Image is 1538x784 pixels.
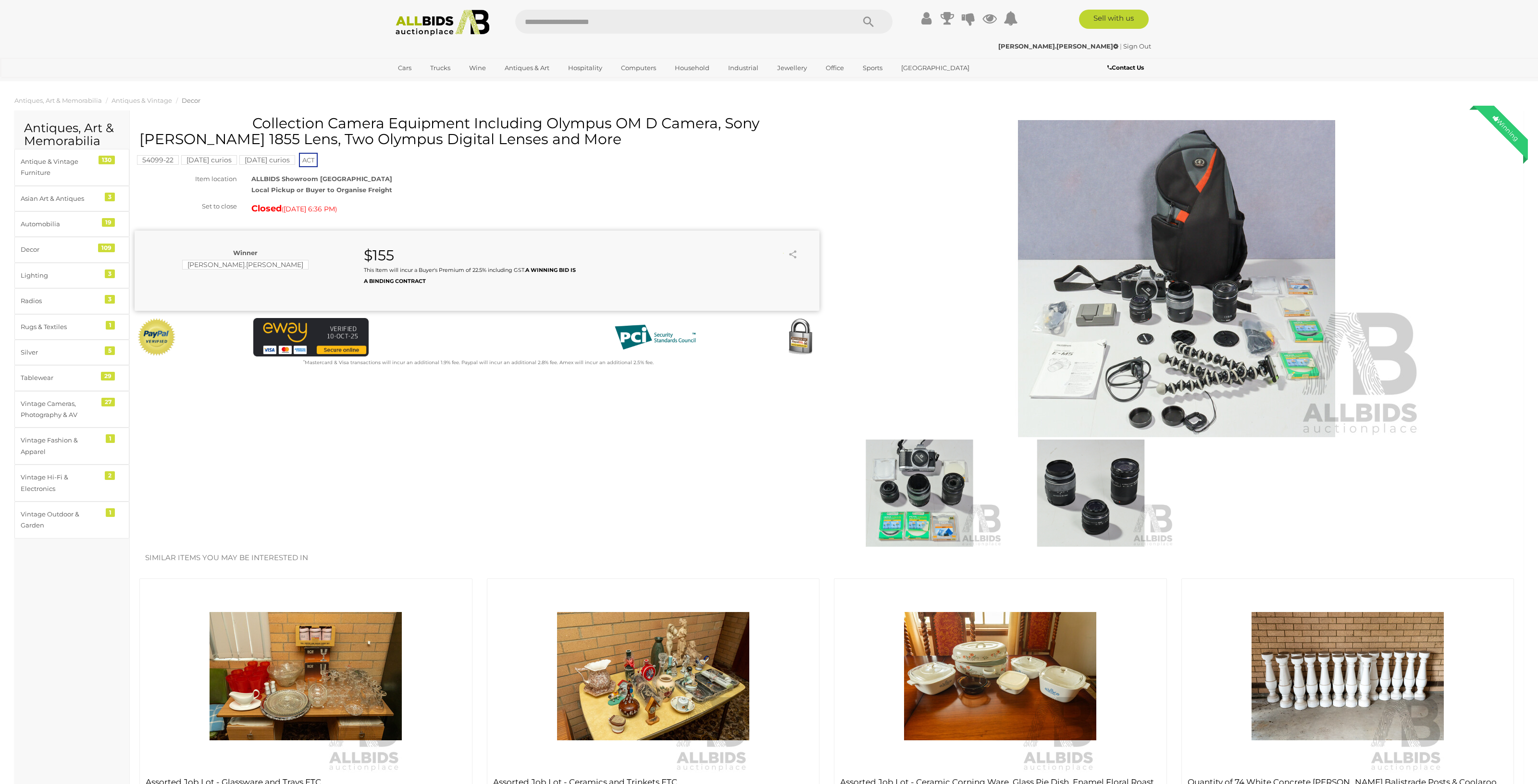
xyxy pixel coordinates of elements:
[210,580,402,772] img: Assorted Job Lot - Glassware and Trays ETC
[251,175,392,183] strong: ALLBIDS Showroom [GEOGRAPHIC_DATA]
[137,155,179,165] mark: 54099-22
[284,205,335,213] span: [DATE] 6:36 PM
[21,321,100,332] div: Rugs & Textiles
[930,120,1423,437] img: Collection Camera Equipment Including Olympus OM D Camera, Sony SAL 1855 Lens, Two Olympus Digita...
[14,263,129,288] a: Lighting 3
[463,60,492,76] a: Wine
[895,60,976,76] a: [GEOGRAPHIC_DATA]
[239,155,295,165] mark: [DATE] curios
[251,203,282,214] strong: Closed
[181,156,237,164] a: [DATE] curios
[392,60,418,76] a: Cars
[127,201,244,212] div: Set to close
[105,471,115,480] div: 2
[21,398,100,421] div: Vintage Cameras, Photography & AV
[127,173,244,184] div: Item location
[364,246,394,264] strong: $155
[775,248,784,258] li: Watch this item
[1123,42,1151,50] a: Sign Out
[14,391,129,428] a: Vintage Cameras, Photography & AV 27
[106,434,115,443] div: 1
[145,554,1508,562] h2: Similar items you may be interested in
[1107,62,1146,73] a: Contact Us
[498,60,556,76] a: Antiques & Art
[836,440,1003,547] img: Collection Camera Equipment Including Olympus OM D Camera, Sony SAL 1855 Lens, Two Olympus Digita...
[21,472,100,494] div: Vintage Hi-Fi & Electronics
[424,60,457,76] a: Trucks
[181,155,237,165] mark: [DATE] curios
[24,122,120,148] h2: Antiques, Art & Memorabilia
[669,60,716,76] a: Household
[21,509,100,531] div: Vintage Outdoor & Garden
[106,321,115,330] div: 1
[364,267,576,284] b: A WINNING BID IS A BINDING CONTRACT
[139,115,817,147] h1: Collection Camera Equipment Including Olympus OM D Camera, Sony [PERSON_NAME] 1855 Lens, Two Olym...
[14,288,129,314] a: Radios 3
[182,97,200,104] a: Decor
[14,428,129,465] a: Vintage Fashion & Apparel 1
[615,60,662,76] a: Computers
[101,398,115,406] div: 27
[14,237,129,262] a: Decor 109
[998,42,1120,50] a: [PERSON_NAME].[PERSON_NAME]
[557,580,749,772] img: Assorted Job Lot - Ceramics and Trinkets ETC
[21,270,100,281] div: Lighting
[21,156,100,179] div: Antique & Vintage Furniture
[14,314,129,340] a: Rugs & Textiles 1
[21,295,100,306] div: Radios
[904,580,1096,772] img: Assorted Job Lot - Ceramic Corning Ware, Glass Pie Dish, Enamel Floral Roasting Pan ETC
[390,10,495,36] img: Allbids.com.au
[14,186,129,211] a: Asian Art & Antiques 3
[781,318,819,356] img: Secured by Rapid SSL
[562,60,608,76] a: Hospitality
[1484,106,1528,150] div: Winning
[239,156,295,164] a: [DATE] curios
[21,347,100,358] div: Silver
[844,10,893,34] button: Search
[21,244,100,255] div: Decor
[182,260,309,269] mark: [PERSON_NAME].[PERSON_NAME]
[105,193,115,201] div: 3
[112,97,172,104] a: Antiques & Vintage
[299,153,318,167] span: ACT
[101,372,115,380] div: 29
[99,156,115,164] div: 130
[14,340,129,365] a: Silver 5
[14,149,129,186] a: Antique & Vintage Furniture 130
[21,435,100,457] div: Vintage Fashion & Apparel
[722,60,765,76] a: Industrial
[98,244,115,252] div: 109
[233,249,258,257] b: Winner
[998,42,1118,50] strong: [PERSON_NAME].[PERSON_NAME]
[1107,64,1144,71] b: Contact Us
[14,97,102,104] a: Antiques, Art & Memorabilia
[14,465,129,502] a: Vintage Hi-Fi & Electronics 2
[282,205,337,213] span: ( )
[137,156,179,164] a: 54099-22
[137,318,176,356] img: Official PayPal Seal
[14,211,129,237] a: Automobilia 19
[1079,10,1149,29] a: Sell with us
[105,269,115,278] div: 3
[21,219,100,230] div: Automobilia
[1252,580,1444,772] img: Quantity of 74 White Concrete Banister Balistrade Posts & Coolaroo Exterior Retractable Window Sh...
[771,60,813,76] a: Jewellery
[303,359,654,366] small: Mastercard & Visa transactions will incur an additional 1.9% fee. Paypal will incur an additional...
[607,318,703,356] img: PCI DSS compliant
[819,60,850,76] a: Office
[1007,440,1174,547] img: Collection Camera Equipment Including Olympus OM D Camera, Sony SAL 1855 Lens, Two Olympus Digita...
[1120,42,1122,50] span: |
[14,502,129,539] a: Vintage Outdoor & Garden 1
[364,267,576,284] small: This Item will incur a Buyer's Premium of 22.5% including GST.
[251,186,392,194] strong: Local Pickup or Buyer to Organise Freight
[253,318,369,356] img: eWAY Payment Gateway
[105,346,115,355] div: 5
[21,193,100,204] div: Asian Art & Antiques
[856,60,889,76] a: Sports
[21,372,100,383] div: Tablewear
[102,218,115,227] div: 19
[106,508,115,517] div: 1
